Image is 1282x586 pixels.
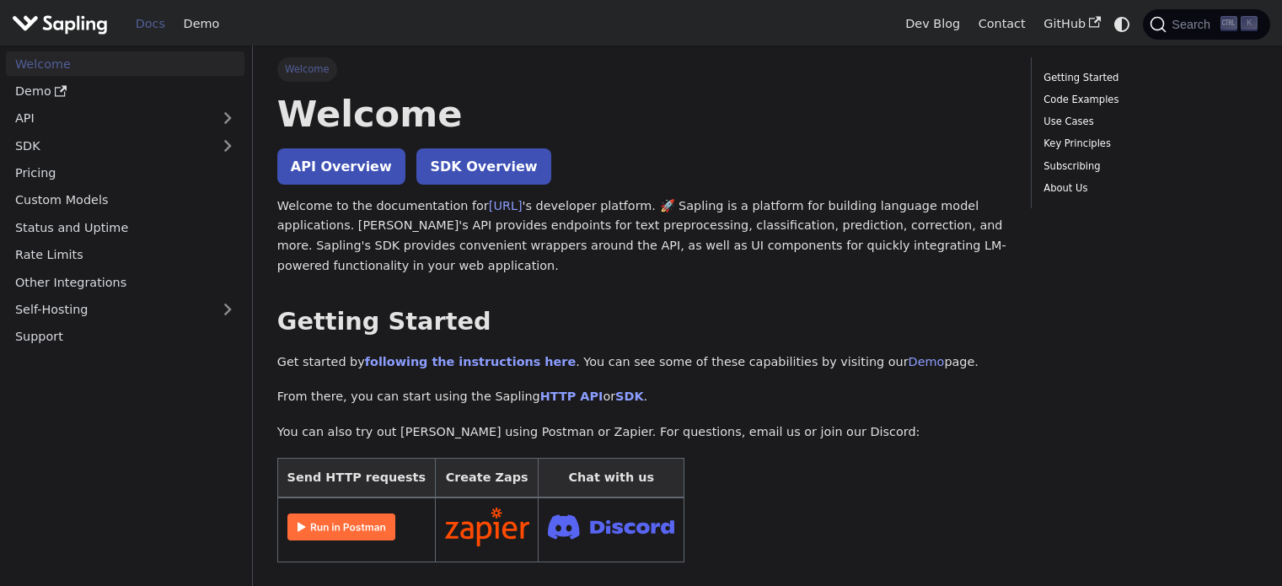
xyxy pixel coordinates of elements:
[1043,180,1252,196] a: About Us
[6,325,244,349] a: Support
[909,355,945,368] a: Demo
[277,307,1006,337] h2: Getting Started
[1043,136,1252,152] a: Key Principles
[1167,18,1220,31] span: Search
[1241,16,1258,31] kbd: K
[287,513,395,540] img: Run in Postman
[445,508,529,546] img: Connect in Zapier
[277,352,1006,373] p: Get started by . You can see some of these capabilities by visiting our page.
[6,243,244,267] a: Rate Limits
[277,91,1006,137] h1: Welcome
[277,57,337,81] span: Welcome
[6,106,211,131] a: API
[6,79,244,104] a: Demo
[416,148,550,185] a: SDK Overview
[1110,12,1134,36] button: Switch between dark and light mode (currently system mode)
[126,11,174,37] a: Docs
[1034,11,1109,37] a: GitHub
[6,270,244,294] a: Other Integrations
[12,12,114,36] a: Sapling.ai
[277,422,1006,443] p: You can also try out [PERSON_NAME] using Postman or Zapier. For questions, email us or join our D...
[1043,70,1252,86] a: Getting Started
[6,133,211,158] a: SDK
[1143,9,1269,40] button: Search (Ctrl+K)
[12,12,108,36] img: Sapling.ai
[277,148,405,185] a: API Overview
[1043,159,1252,175] a: Subscribing
[211,133,244,158] button: Expand sidebar category 'SDK'
[969,11,1035,37] a: Contact
[489,199,523,212] a: [URL]
[6,298,244,322] a: Self-Hosting
[6,161,244,185] a: Pricing
[6,51,244,76] a: Welcome
[6,188,244,212] a: Custom Models
[540,390,603,403] a: HTTP API
[1043,92,1252,108] a: Code Examples
[174,11,228,37] a: Demo
[277,387,1006,407] p: From there, you can start using the Sapling or .
[277,458,435,497] th: Send HTTP requests
[539,458,684,497] th: Chat with us
[548,509,674,544] img: Join Discord
[6,215,244,239] a: Status and Uptime
[277,57,1006,81] nav: Breadcrumbs
[896,11,968,37] a: Dev Blog
[365,355,576,368] a: following the instructions here
[211,106,244,131] button: Expand sidebar category 'API'
[435,458,539,497] th: Create Zaps
[615,390,643,403] a: SDK
[1043,114,1252,130] a: Use Cases
[277,196,1006,277] p: Welcome to the documentation for 's developer platform. 🚀 Sapling is a platform for building lang...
